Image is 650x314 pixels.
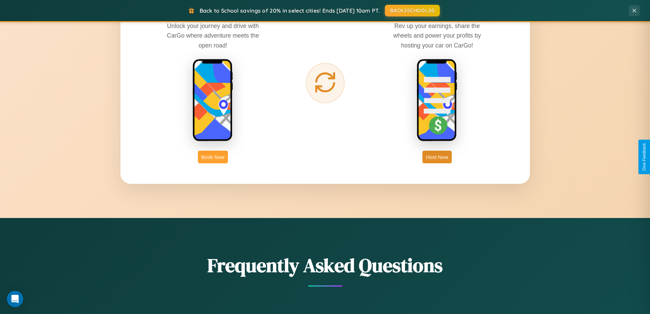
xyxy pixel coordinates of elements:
div: Give Feedback [642,143,647,171]
button: Book Now [198,151,228,163]
h2: Frequently Asked Questions [120,252,530,278]
button: Host Now [422,151,451,163]
span: Back to School savings of 20% in select cities! Ends [DATE] 10am PT. [200,7,380,14]
img: rent phone [192,59,233,142]
p: Rev up your earnings, share the wheels and power your profits by hosting your car on CarGo! [386,21,488,50]
div: Open Intercom Messenger [7,291,23,307]
img: host phone [417,59,458,142]
button: BACK2SCHOOL20 [385,5,440,16]
p: Unlock your journey and drive with CarGo where adventure meets the open road! [162,21,264,50]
